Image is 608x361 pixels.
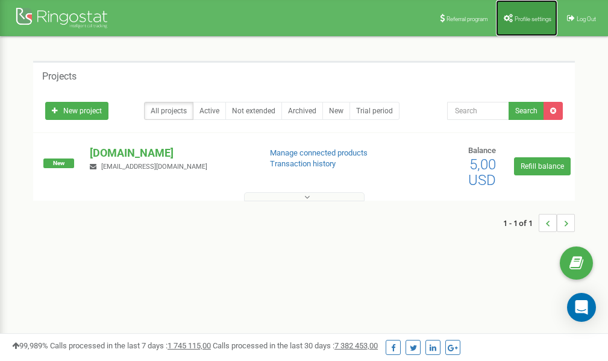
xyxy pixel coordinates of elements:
[42,71,77,82] h5: Projects
[322,102,350,120] a: New
[12,341,48,350] span: 99,989%
[447,16,488,22] span: Referral program
[213,341,378,350] span: Calls processed in the last 30 days :
[567,293,596,322] div: Open Intercom Messenger
[281,102,323,120] a: Archived
[577,16,596,22] span: Log Out
[168,341,211,350] u: 1 745 115,00
[515,16,551,22] span: Profile settings
[193,102,226,120] a: Active
[225,102,282,120] a: Not extended
[514,157,571,175] a: Refill balance
[45,102,108,120] a: New project
[50,341,211,350] span: Calls processed in the last 7 days :
[101,163,207,171] span: [EMAIL_ADDRESS][DOMAIN_NAME]
[90,145,250,161] p: [DOMAIN_NAME]
[144,102,193,120] a: All projects
[270,159,336,168] a: Transaction history
[270,148,368,157] a: Manage connected products
[503,202,575,244] nav: ...
[447,102,509,120] input: Search
[334,341,378,350] u: 7 382 453,00
[509,102,544,120] button: Search
[43,159,74,168] span: New
[468,146,496,155] span: Balance
[349,102,400,120] a: Trial period
[468,156,496,189] span: 5,00 USD
[503,214,539,232] span: 1 - 1 of 1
